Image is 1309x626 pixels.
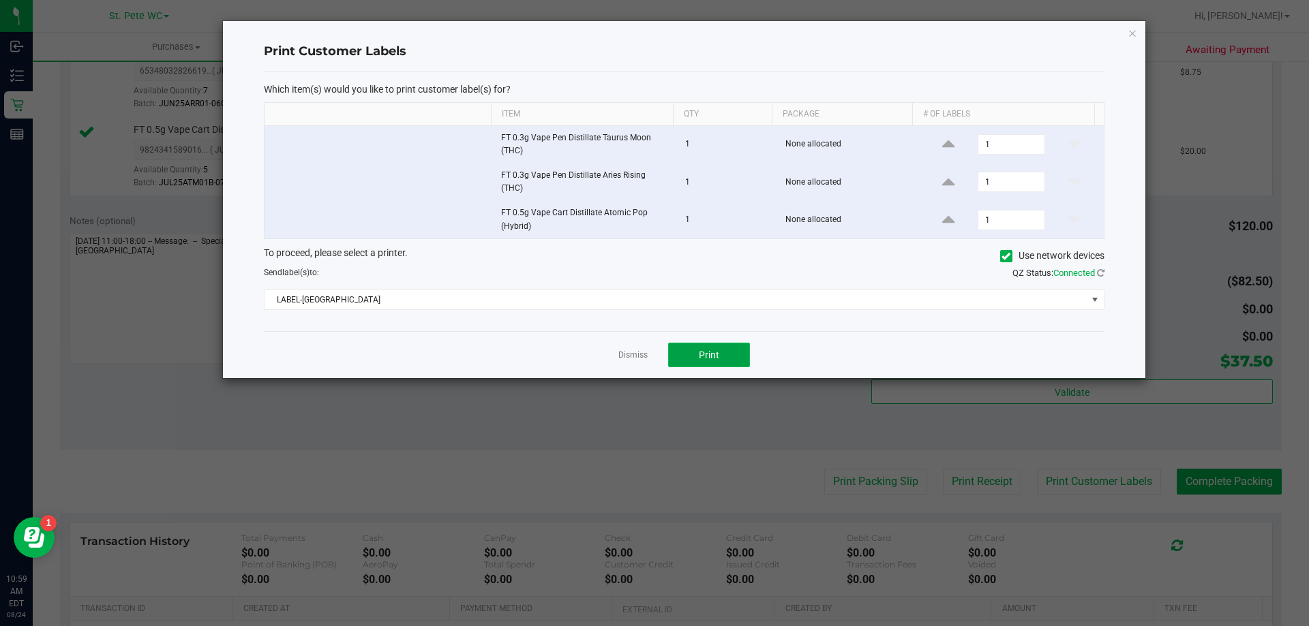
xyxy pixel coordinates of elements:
[493,126,677,163] td: FT 0.3g Vape Pen Distillate Taurus Moon (THC)
[668,343,750,367] button: Print
[1012,268,1104,278] span: QZ Status:
[282,268,310,277] span: label(s)
[254,246,1115,266] div: To proceed, please select a printer.
[912,103,1094,126] th: # of labels
[1000,249,1104,263] label: Use network devices
[1053,268,1095,278] span: Connected
[493,201,677,238] td: FT 0.5g Vape Cart Distillate Atomic Pop (Hybrid)
[491,103,673,126] th: Item
[677,163,777,201] td: 1
[264,83,1104,95] p: Which item(s) would you like to print customer label(s) for?
[772,103,912,126] th: Package
[677,126,777,163] td: 1
[265,290,1087,309] span: LABEL-[GEOGRAPHIC_DATA]
[618,349,648,361] a: Dismiss
[673,103,772,126] th: Qty
[40,515,57,531] iframe: Resource center unread badge
[264,43,1104,61] h4: Print Customer Labels
[777,126,920,163] td: None allocated
[677,201,777,238] td: 1
[777,201,920,238] td: None allocated
[699,349,719,360] span: Print
[264,268,319,277] span: Send to:
[14,517,55,558] iframe: Resource center
[493,163,677,201] td: FT 0.3g Vape Pen Distillate Aries Rising (THC)
[777,163,920,201] td: None allocated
